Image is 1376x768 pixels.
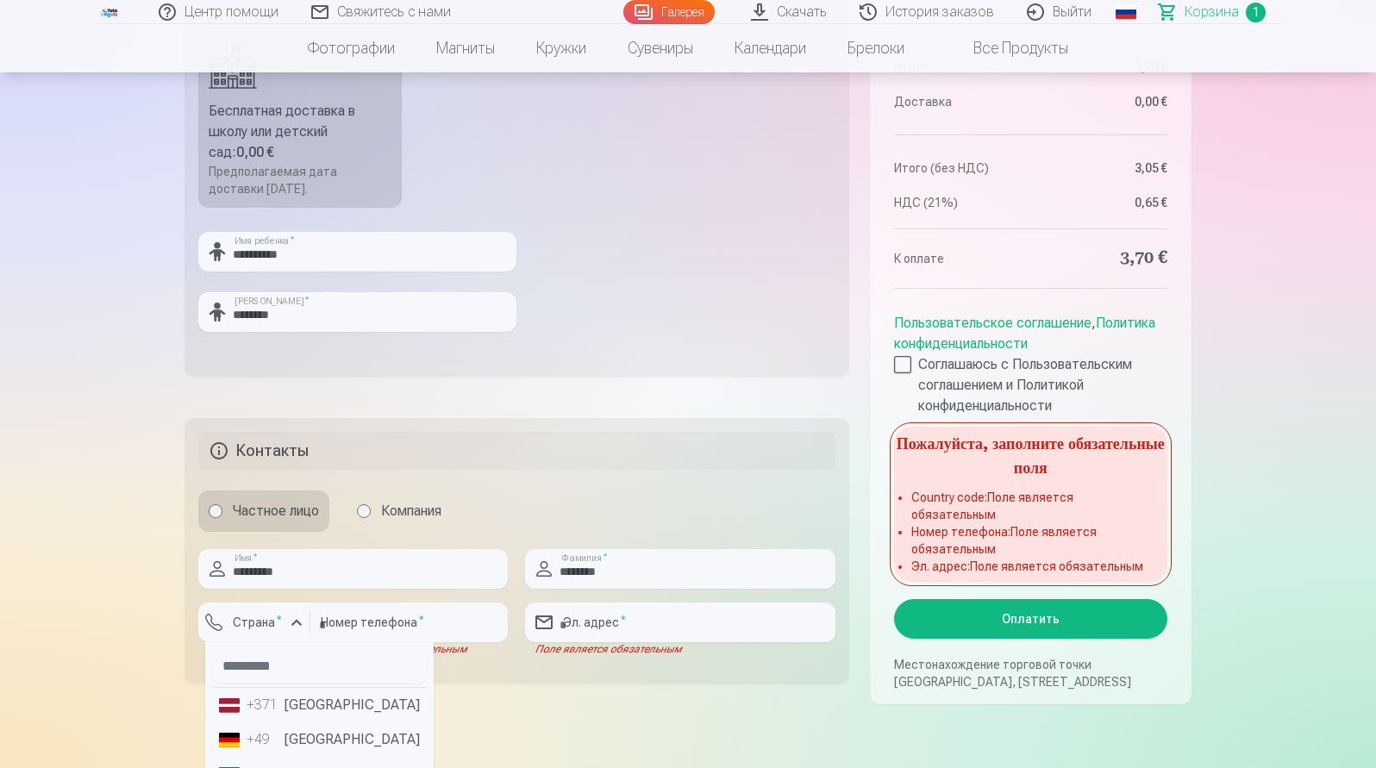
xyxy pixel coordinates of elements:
[357,504,371,518] input: Компания
[911,489,1150,523] li: Country code : Поле является обязательным
[1039,247,1167,271] dd: 3,70 €
[894,599,1167,639] button: Оплатить
[212,722,427,757] li: [GEOGRAPHIC_DATA]
[209,101,391,163] div: Бесплатная доставка в школу или детский сад :
[894,306,1167,416] div: ,
[1185,2,1239,22] span: Корзина
[894,194,1023,211] dt: НДС (21%)
[714,24,827,72] a: Календари
[198,490,329,532] label: Частное лицо
[1039,194,1167,211] dd: 0,65 €
[894,159,1023,177] dt: Итого (без НДС)
[894,315,1091,331] a: Пользовательское соглашение
[925,24,1089,72] a: Все продукты
[894,247,1023,271] dt: К оплате
[894,656,1167,690] p: Местонахождение торговой точки [GEOGRAPHIC_DATA], [STREET_ADDRESS]
[226,614,289,631] label: Страна
[287,24,416,72] a: Фотографии
[1039,93,1167,110] dd: 0,00 €
[198,432,835,470] h5: Контакты
[1039,159,1167,177] dd: 3,05 €
[1246,3,1266,22] span: 1
[607,24,714,72] a: Сувениры
[894,93,1023,110] dt: Доставка
[894,354,1167,416] label: Соглашаюсь с Пользовательским соглашением и Политикой конфиденциальности
[911,523,1150,558] li: Номер телефона : Поле является обязательным
[827,24,925,72] a: Брелоки
[209,504,222,518] input: Частное лицо
[247,695,281,715] div: +371
[100,7,119,17] img: /fa3
[247,729,281,750] div: +49
[236,144,274,160] b: 0,00 €
[516,24,607,72] a: Кружки
[911,558,1150,575] li: Эл. адрес : Поле является обязательным
[209,163,391,197] div: Предполагаемая дата доставки [DATE].
[212,688,427,722] li: [GEOGRAPHIC_DATA]
[198,603,310,642] button: Страна*
[894,427,1167,482] h5: Пожалуйста, заполните обязательные поля
[347,490,452,532] label: Компания
[416,24,516,72] a: Магниты
[198,642,310,670] div: Поле является обязательным
[525,642,835,656] div: Поле является обязательным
